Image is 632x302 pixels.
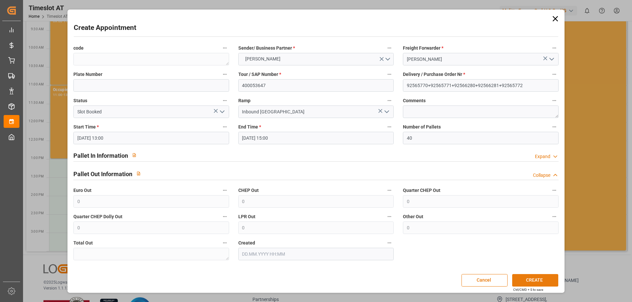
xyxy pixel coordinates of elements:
span: Number of Pallets [403,124,441,130]
button: open menu [217,107,226,117]
input: Type to search/select [238,105,394,118]
button: Delivery / Purchase Order Nr * [550,70,559,79]
button: Tour / SAP Number * [385,70,394,79]
span: Quarter CHEP Dolly Out [73,213,122,220]
span: Total Out [73,240,93,246]
span: LPR Out [238,213,255,220]
button: Quarter CHEP Dolly Out [221,212,229,221]
span: End Time [238,124,261,130]
span: Euro Out [73,187,92,194]
button: open menu [238,53,394,65]
button: Created [385,239,394,247]
button: Other Out [550,212,559,221]
button: code [221,44,229,52]
input: Type to search/select [73,105,229,118]
button: Cancel [461,274,508,287]
h2: Pallet Out Information [73,170,132,178]
div: Ctrl/CMD + S to save [513,287,543,292]
button: open menu [546,54,556,64]
span: Tour / SAP Number [238,71,281,78]
button: Total Out [221,239,229,247]
h2: Create Appointment [74,23,136,33]
button: Freight Forwarder * [550,44,559,52]
span: CHEP Out [238,187,259,194]
div: Collapse [533,172,550,179]
button: End Time * [385,123,394,131]
span: Delivery / Purchase Order Nr [403,71,465,78]
span: Comments [403,97,426,104]
button: Quarter CHEP Out [550,186,559,195]
span: code [73,45,84,52]
input: DD.MM.YYYY HH:MM [238,132,394,144]
h2: Pallet In Information [73,151,128,160]
button: Status [221,96,229,105]
span: Quarter CHEP Out [403,187,440,194]
span: Freight Forwarder [403,45,443,52]
span: Status [73,97,87,104]
span: Other Out [403,213,423,220]
span: Sender/ Business Partner [238,45,295,52]
span: [PERSON_NAME] [242,56,284,62]
button: Comments [550,96,559,105]
button: open menu [382,107,391,117]
span: Plate Number [73,71,102,78]
button: Ramp [385,96,394,105]
button: Plate Number [221,70,229,79]
input: Select Freight Forwarder [403,53,558,65]
span: Ramp [238,97,250,104]
button: Sender/ Business Partner * [385,44,394,52]
div: Expand [535,153,550,160]
button: View description [128,149,141,161]
input: DD.MM.YYYY HH:MM [238,248,394,260]
span: Created [238,240,255,246]
span: Start Time [73,124,99,130]
button: Number of Pallets [550,123,559,131]
button: View description [132,167,145,180]
button: Start Time * [221,123,229,131]
button: CREATE [512,274,558,287]
button: LPR Out [385,212,394,221]
input: DD.MM.YYYY HH:MM [73,132,229,144]
button: Euro Out [221,186,229,195]
button: CHEP Out [385,186,394,195]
